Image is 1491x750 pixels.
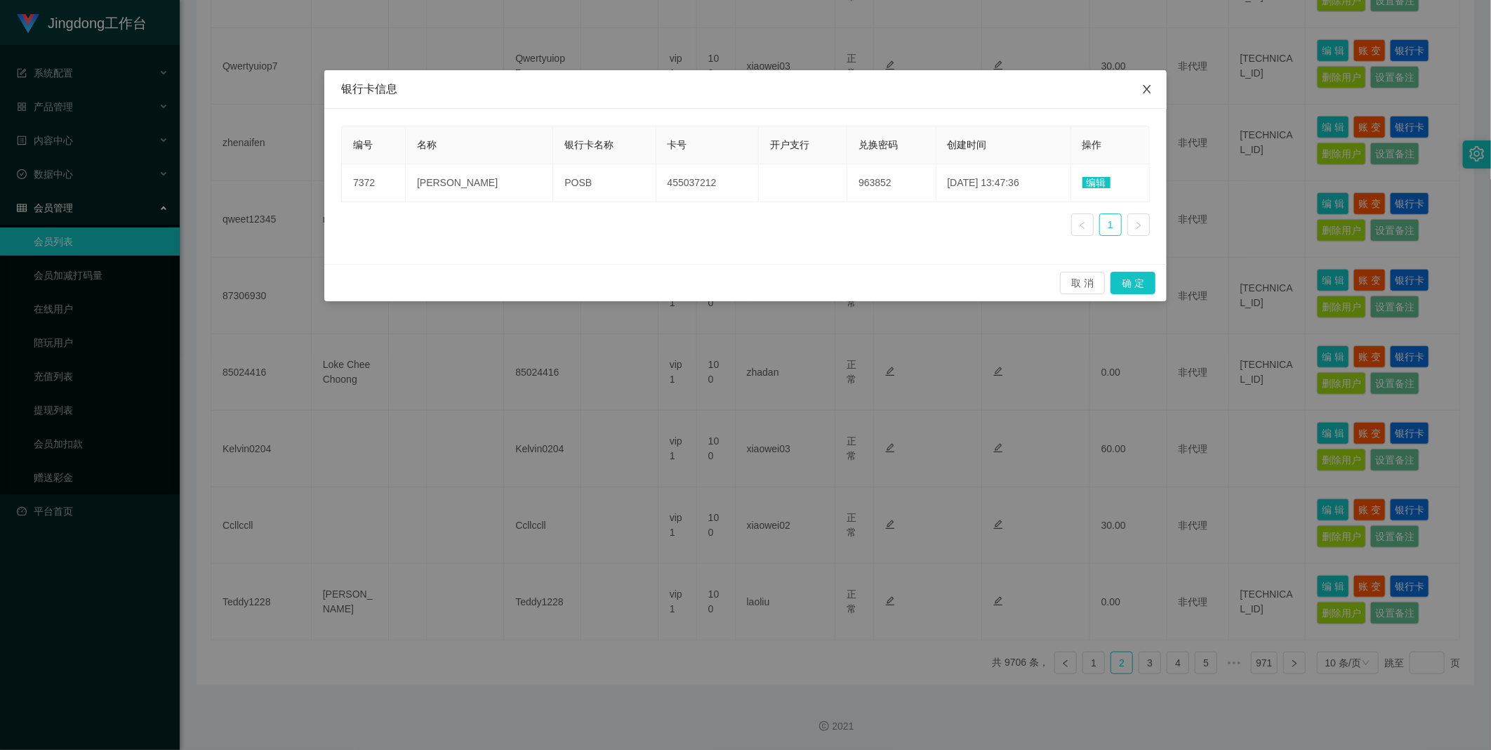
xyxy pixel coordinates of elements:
span: 创建时间 [948,139,987,150]
span: 银行卡名称 [564,139,614,150]
i: 图标: left [1078,221,1087,230]
span: 开户支行 [770,139,809,150]
td: 7372 [342,164,406,202]
span: 编辑 [1082,177,1111,188]
button: Close [1127,70,1167,110]
button: 确 定 [1111,272,1155,294]
span: 名称 [417,139,437,150]
li: 下一页 [1127,213,1150,236]
span: 963852 [859,177,892,188]
span: [PERSON_NAME] [417,177,498,188]
a: 1 [1100,214,1121,235]
i: 图标: right [1134,221,1143,230]
span: 卡号 [668,139,687,150]
li: 上一页 [1071,213,1094,236]
span: 编号 [353,139,373,150]
i: 图标: close [1141,84,1153,95]
div: 银行卡信息 [341,81,1150,97]
span: POSB [564,177,592,188]
span: 操作 [1082,139,1102,150]
li: 1 [1099,213,1122,236]
button: 取 消 [1060,272,1105,294]
td: [DATE] 13:47:36 [936,164,1071,202]
span: 455037212 [668,177,717,188]
span: 兑换密码 [859,139,898,150]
